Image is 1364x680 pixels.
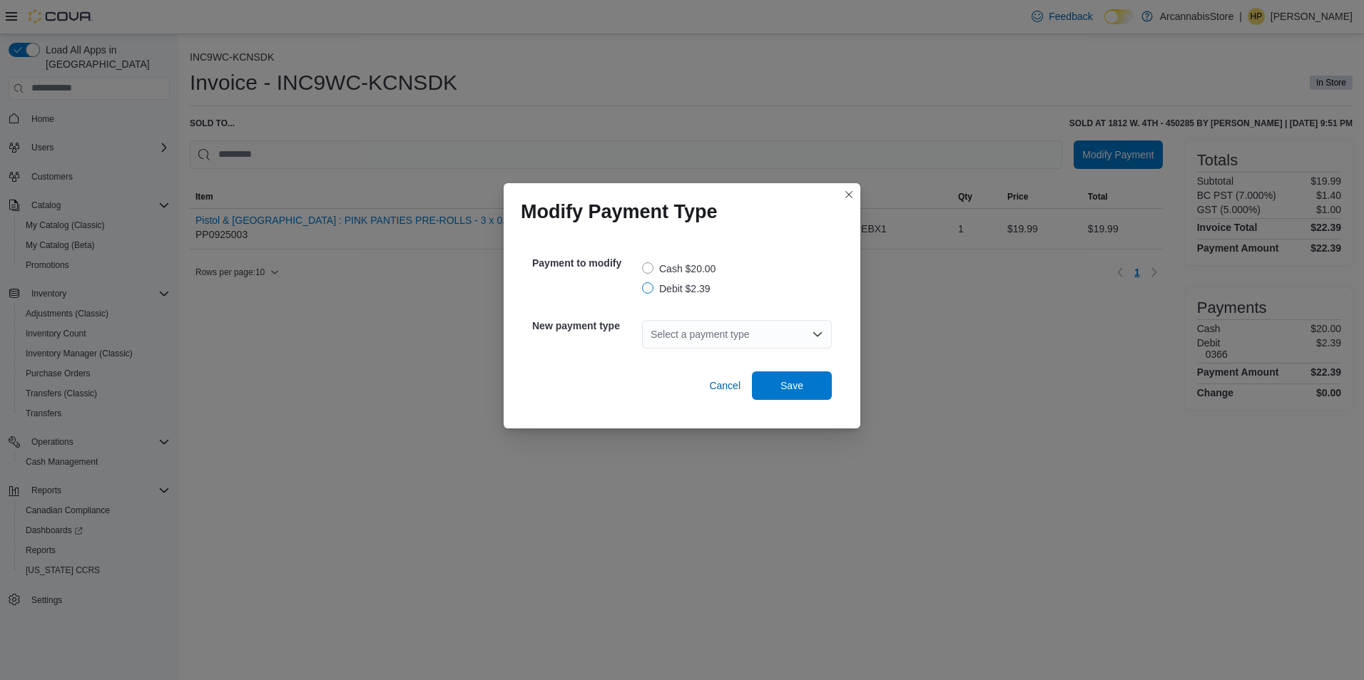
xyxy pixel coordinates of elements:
button: Closes this modal window [840,186,857,203]
label: Debit $2.39 [642,280,711,297]
span: Save [780,378,803,393]
h5: New payment type [532,311,639,340]
label: Cash $20.00 [642,260,716,277]
h5: Payment to modify [532,249,639,277]
button: Save [752,371,832,400]
button: Cancel [703,371,746,400]
button: Open list of options [812,329,823,340]
span: Cancel [709,378,740,393]
h1: Modify Payment Type [521,200,718,223]
input: Accessible screen reader label [651,326,652,343]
